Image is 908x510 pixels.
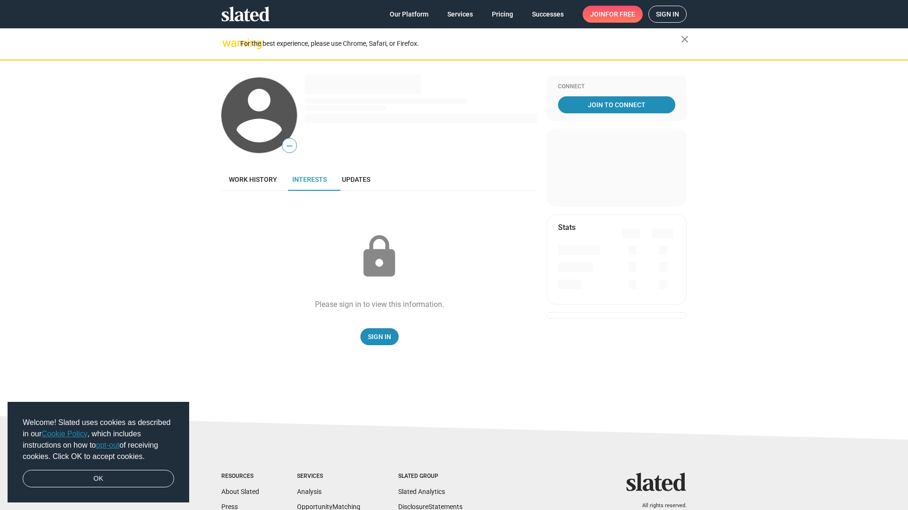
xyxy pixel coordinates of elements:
div: cookieconsent [8,402,189,503]
span: Services [447,6,473,23]
a: Joinfor free [583,6,643,23]
span: Pricing [492,6,513,23]
span: for free [605,6,635,23]
mat-icon: lock [356,233,403,280]
div: Resources [221,473,259,480]
a: Updates [334,168,378,191]
span: Work history [229,176,277,183]
a: Analysis [297,488,322,495]
span: Welcome! Slated uses cookies as described in our , which includes instructions on how to of recei... [23,417,174,462]
a: Successes [524,6,571,23]
span: Interests [292,176,327,183]
span: Our Platform [390,6,428,23]
div: Connect [558,83,675,91]
span: Successes [532,6,564,23]
div: Slated Group [398,473,463,480]
div: For the best experience, please use Chrome, Safari, or Firefox. [240,37,681,50]
a: Pricing [484,6,521,23]
span: Join [590,6,635,23]
a: Interests [285,168,334,191]
a: Sign in [648,6,687,23]
a: Join To Connect [558,96,675,113]
a: About Slated [221,488,259,495]
mat-icon: warning [222,37,234,49]
a: Work history [221,168,285,191]
span: Sign In [368,328,391,345]
a: opt-out [96,441,120,449]
div: Please sign in to view this information. [315,299,444,309]
a: Cookie Policy [42,430,87,438]
span: Join To Connect [560,96,673,113]
div: Services [297,473,360,480]
a: Sign In [360,328,399,345]
mat-icon: close [679,34,690,45]
span: — [282,140,297,152]
a: Slated Analytics [398,488,445,495]
a: Our Platform [382,6,436,23]
a: Services [440,6,480,23]
span: Updates [342,176,370,183]
a: dismiss cookie message [23,470,174,488]
span: Sign in [656,6,679,22]
mat-card-title: Stats [558,222,576,232]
